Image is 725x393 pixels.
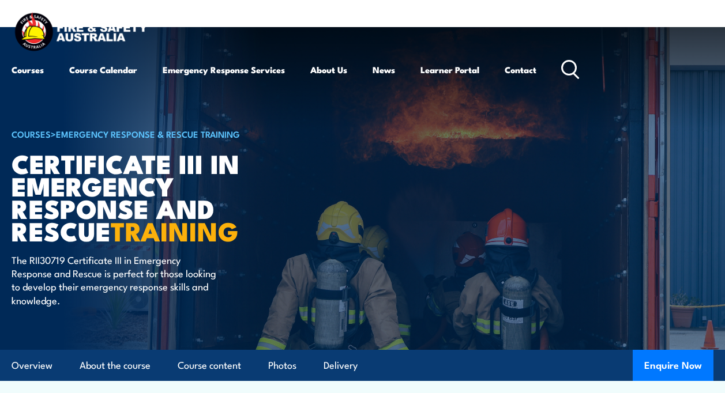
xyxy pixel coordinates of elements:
[69,56,137,84] a: Course Calendar
[505,56,536,84] a: Contact
[633,350,713,381] button: Enquire Now
[80,350,151,381] a: About the course
[12,253,222,307] p: The RII30719 Certificate III in Emergency Response and Rescue is perfect for those looking to dev...
[163,56,285,84] a: Emergency Response Services
[310,56,347,84] a: About Us
[268,350,296,381] a: Photos
[12,152,296,242] h1: Certificate III in Emergency Response and Rescue
[12,350,52,381] a: Overview
[12,127,51,140] a: COURSES
[178,350,241,381] a: Course content
[12,127,296,141] h6: >
[12,56,44,84] a: Courses
[420,56,479,84] a: Learner Portal
[324,350,358,381] a: Delivery
[373,56,395,84] a: News
[56,127,240,140] a: Emergency Response & Rescue Training
[111,210,239,250] strong: TRAINING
